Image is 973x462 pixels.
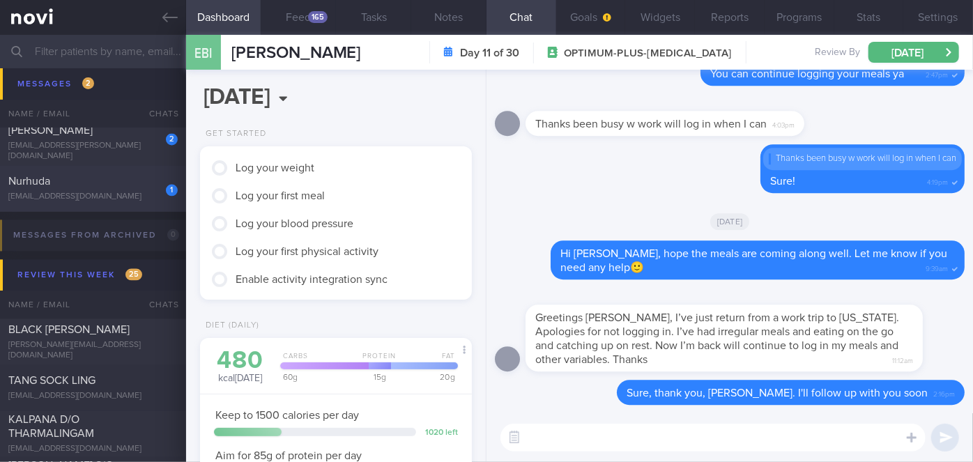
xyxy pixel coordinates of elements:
span: 9:39am [926,261,948,274]
div: [EMAIL_ADDRESS][DOMAIN_NAME] [8,392,178,402]
div: 2 [166,134,178,146]
span: KALPANA D/O THARMALINGAM [8,415,94,440]
span: 4:19pm [927,174,948,187]
span: [DATE] [710,213,750,230]
strong: Day 11 of 30 [460,46,519,60]
div: Diet (Daily) [200,321,259,331]
div: Protein [357,352,397,369]
span: Sure! [770,176,795,187]
span: 0 [167,229,179,241]
div: Fat [393,352,458,369]
span: Hi [PERSON_NAME], hope the meals are coming along well. Let me know if you need any help🙂 [560,248,947,273]
div: 15 g [365,373,391,381]
span: Greetings [PERSON_NAME], I’ve just return from a work trip to [US_STATE]. Apologies for not loggi... [535,312,899,365]
div: Get Started [200,129,266,139]
span: 2:47pm [926,67,948,80]
span: [PERSON_NAME] [8,125,93,137]
div: [PERSON_NAME][EMAIL_ADDRESS][DOMAIN_NAME] [8,341,178,362]
span: Nurhuda [8,176,50,187]
div: Review this week [14,266,146,285]
div: 165 [308,11,328,23]
span: Sure, thank you, [PERSON_NAME]. I'll follow up with you soon [627,387,928,399]
span: Keep to 1500 calories per day [215,410,359,421]
div: 20 g [387,373,458,381]
span: 25 [125,269,142,281]
div: 1020 left [423,428,458,438]
span: Thanks been busy w work will log in when I can [535,118,767,130]
span: Aim for 85g of protein per day [215,450,362,461]
span: You can continue logging your meals ya [710,68,904,79]
div: [EMAIL_ADDRESS][DOMAIN_NAME] [8,192,178,203]
div: Messages from Archived [10,226,183,245]
span: 11:12am [892,353,913,366]
div: [EMAIL_ADDRESS][PERSON_NAME][DOMAIN_NAME] [8,141,178,162]
span: 2:16pm [933,386,955,399]
div: Chats [130,291,186,319]
span: BLACK [PERSON_NAME] [8,325,130,336]
span: Review By [815,47,860,59]
span: 4:03pm [772,117,795,130]
div: 480 [214,348,266,373]
span: TANG SOCK LING [8,376,95,387]
div: EBI [183,26,224,80]
span: [PERSON_NAME] [231,45,361,61]
div: 60 g [276,373,369,381]
span: OPTIMUM-PLUS-[MEDICAL_DATA] [564,47,731,61]
div: Carbs [276,352,361,369]
div: [EMAIL_ADDRESS][DOMAIN_NAME] [8,445,178,455]
div: Thanks been busy w work will log in when I can [769,153,956,164]
button: [DATE] [868,42,959,63]
div: kcal [DATE] [214,348,266,385]
div: 1 [166,185,178,197]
